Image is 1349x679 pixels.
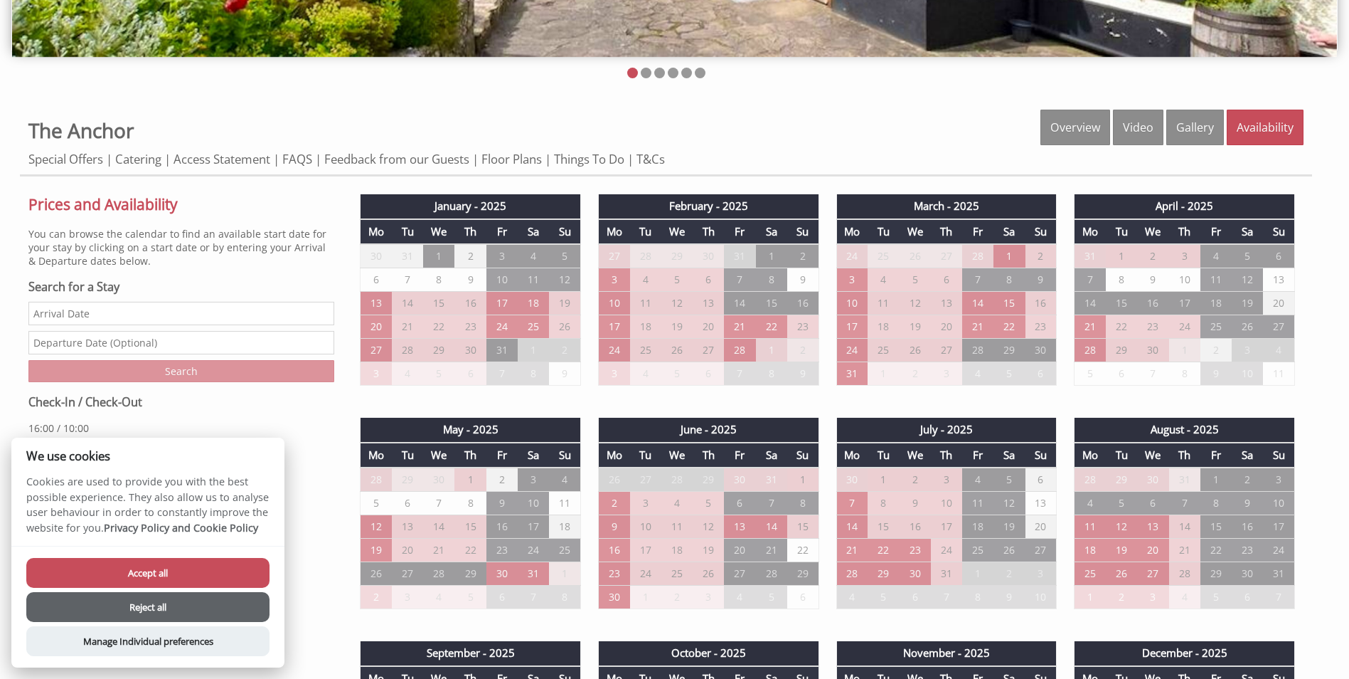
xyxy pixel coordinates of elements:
[661,292,693,315] td: 12
[1075,219,1106,244] th: Mo
[1106,244,1137,268] td: 1
[630,339,661,362] td: 25
[693,219,724,244] th: Th
[756,339,787,362] td: 1
[423,244,454,268] td: 1
[1106,268,1137,292] td: 8
[1106,292,1137,315] td: 15
[28,194,334,214] a: Prices and Availability
[1232,292,1263,315] td: 19
[931,443,962,468] th: Th
[1169,315,1200,339] td: 24
[836,362,868,386] td: 31
[993,268,1025,292] td: 8
[1232,244,1263,268] td: 5
[1200,443,1232,468] th: Fr
[636,151,665,167] a: T&Cs
[1263,339,1294,362] td: 4
[868,268,899,292] td: 4
[486,292,518,315] td: 17
[1232,443,1263,468] th: Sa
[454,292,486,315] td: 16
[962,443,993,468] th: Fr
[661,362,693,386] td: 5
[392,339,423,362] td: 28
[931,292,962,315] td: 13
[1075,244,1106,268] td: 31
[454,219,486,244] th: Th
[1106,315,1137,339] td: 22
[549,315,580,339] td: 26
[1263,219,1294,244] th: Su
[1075,292,1106,315] td: 14
[1106,468,1137,492] td: 29
[724,468,755,492] td: 30
[630,219,661,244] th: Tu
[598,339,629,362] td: 24
[1263,268,1294,292] td: 13
[1025,244,1057,268] td: 2
[630,268,661,292] td: 4
[836,315,868,339] td: 17
[1169,219,1200,244] th: Th
[104,521,258,535] a: Privacy Policy and Cookie Policy
[756,244,787,268] td: 1
[931,315,962,339] td: 20
[549,443,580,468] th: Su
[361,244,392,268] td: 30
[1137,468,1168,492] td: 30
[693,492,724,515] td: 5
[693,244,724,268] td: 30
[661,315,693,339] td: 19
[26,558,270,588] button: Accept all
[423,339,454,362] td: 29
[392,443,423,468] th: Tu
[900,362,931,386] td: 2
[693,339,724,362] td: 27
[1200,268,1232,292] td: 11
[787,244,819,268] td: 2
[931,339,962,362] td: 27
[28,227,334,268] p: You can browse the calendar to find an available start date for your stay by clicking on a start ...
[900,315,931,339] td: 19
[962,468,993,492] td: 4
[1137,315,1168,339] td: 23
[900,268,931,292] td: 5
[630,443,661,468] th: Tu
[361,194,581,219] th: January - 2025
[549,362,580,386] td: 9
[28,331,334,354] input: Departure Date (Optional)
[900,292,931,315] td: 12
[868,339,899,362] td: 25
[836,268,868,292] td: 3
[28,279,334,295] h3: Search for a Stay
[1169,443,1200,468] th: Th
[724,268,755,292] td: 7
[1263,443,1294,468] th: Su
[518,268,549,292] td: 11
[756,219,787,244] th: Sa
[1137,339,1168,362] td: 30
[693,315,724,339] td: 20
[361,219,392,244] th: Mo
[1232,315,1263,339] td: 26
[1263,468,1294,492] td: 3
[598,492,629,515] td: 2
[454,492,486,515] td: 8
[518,468,549,492] td: 3
[756,268,787,292] td: 8
[392,492,423,515] td: 6
[518,443,549,468] th: Sa
[1200,244,1232,268] td: 4
[11,449,284,463] h2: We use cookies
[28,360,334,382] input: Search
[454,443,486,468] th: Th
[693,292,724,315] td: 13
[486,268,518,292] td: 10
[1200,339,1232,362] td: 2
[1075,468,1106,492] td: 28
[1075,339,1106,362] td: 28
[28,421,334,435] p: 16:00 / 10:00
[787,362,819,386] td: 9
[868,362,899,386] td: 1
